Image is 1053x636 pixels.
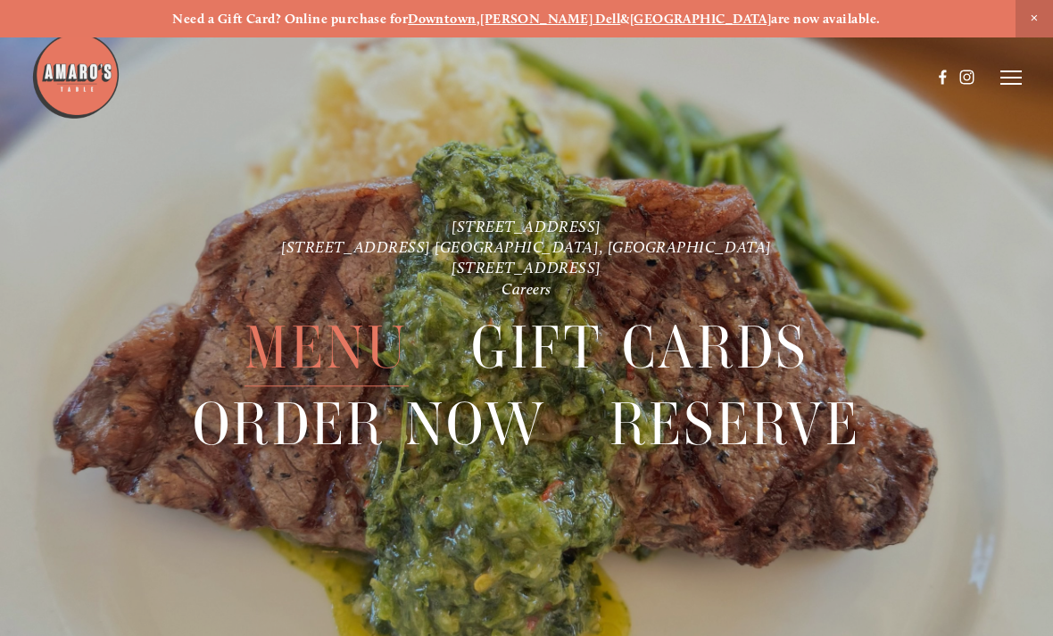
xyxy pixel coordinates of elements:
[193,387,546,464] span: Order Now
[480,11,620,27] a: [PERSON_NAME] Dell
[771,11,880,27] strong: are now available.
[620,11,629,27] strong: &
[172,11,408,27] strong: Need a Gift Card? Online purchase for
[452,217,601,235] a: [STREET_ADDRESS]
[502,279,551,298] a: Careers
[193,387,546,463] a: Order Now
[245,310,408,386] span: Menu
[477,11,480,27] strong: ,
[609,387,860,463] a: Reserve
[471,310,808,385] a: Gift Cards
[245,310,408,385] a: Menu
[630,11,772,27] a: [GEOGRAPHIC_DATA]
[609,387,860,464] span: Reserve
[408,11,477,27] a: Downtown
[31,31,120,120] img: Amaro's Table
[471,310,808,386] span: Gift Cards
[281,237,772,256] a: [STREET_ADDRESS] [GEOGRAPHIC_DATA], [GEOGRAPHIC_DATA]
[452,259,601,277] a: [STREET_ADDRESS]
